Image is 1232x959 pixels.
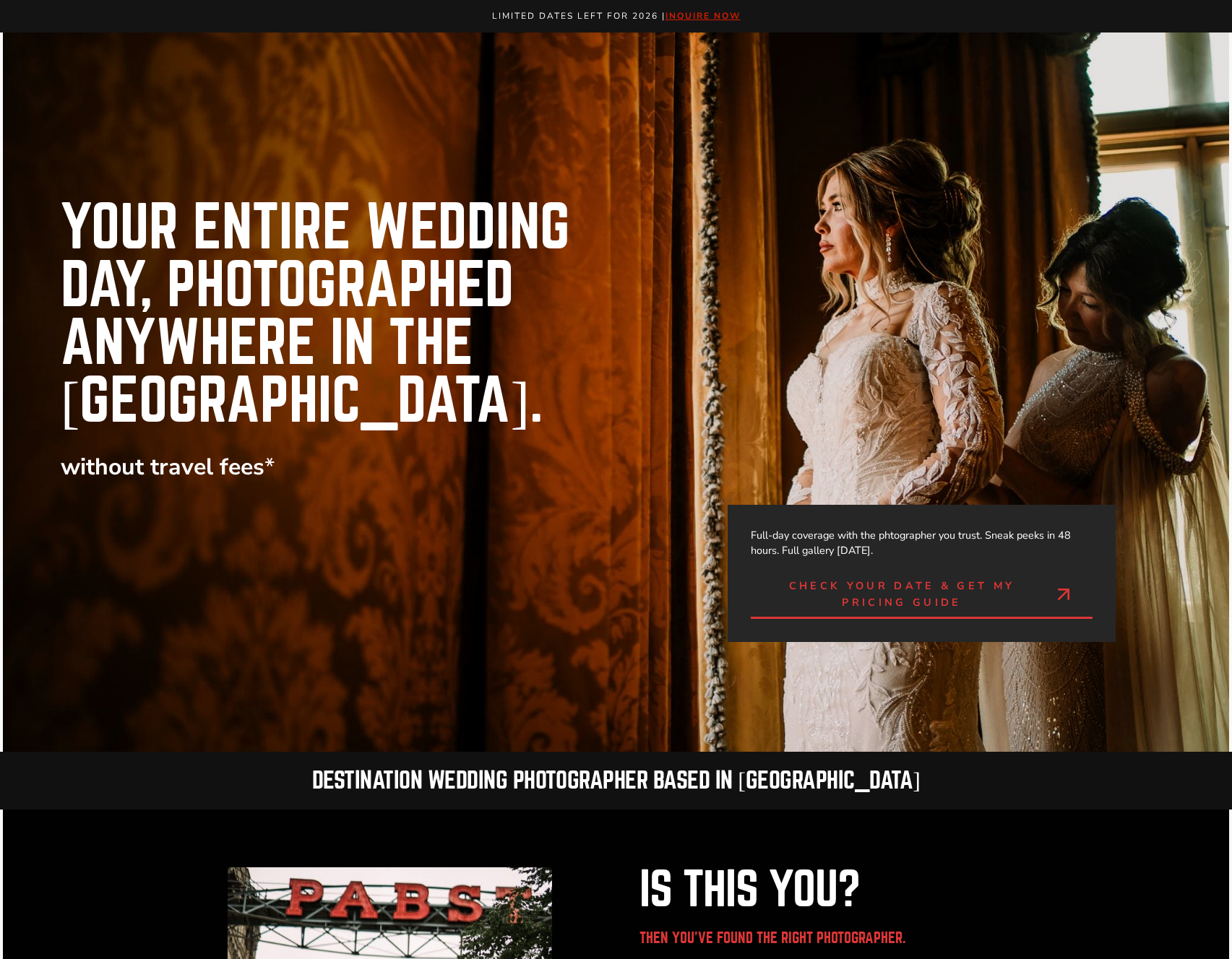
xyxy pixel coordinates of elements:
[61,451,264,482] strong: without travel fees
[639,931,1046,945] h3: Then You’ve Found the Right Photographer.
[751,575,1093,619] a: Check Your Date & Get My Pricing Guide
[16,769,1217,792] h2: Destination Wedding Photographer based in [GEOGRAPHIC_DATA]
[768,578,1035,611] span: Check Your Date & Get My Pricing Guide
[639,867,1046,914] h2: Is this you?
[61,199,675,430] h1: Your entire Wedding Day, Photographed Anywhere in the [GEOGRAPHIC_DATA].
[16,9,1217,24] p: Limited Dates LEft for 2026 |
[665,10,741,22] a: inquire now
[751,528,1093,558] p: Full-day coverage with the phtographer you trust. Sneak peeks in 48 hours. Full gallery [DATE].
